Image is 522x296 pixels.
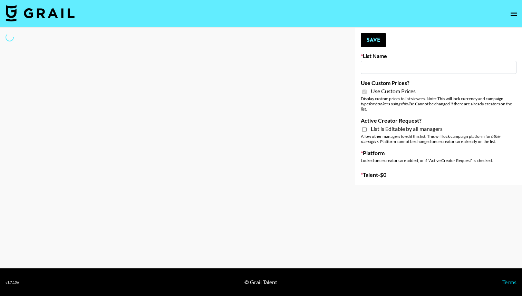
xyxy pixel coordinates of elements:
label: Platform [361,150,516,156]
div: © Grail Talent [244,279,277,286]
span: List is Editable by all managers [371,125,443,132]
a: Terms [502,279,516,285]
div: v 1.7.106 [6,280,19,285]
em: other managers [361,134,501,144]
button: open drawer [507,7,521,21]
label: List Name [361,52,516,59]
span: Use Custom Prices [371,88,416,95]
label: Active Creator Request? [361,117,516,124]
em: for bookers using this list [369,101,413,106]
div: Display custom prices to list viewers. Note: This will lock currency and campaign type . Cannot b... [361,96,516,112]
div: Allow other managers to edit this list. This will lock campaign platform for . Platform cannot be... [361,134,516,144]
label: Use Custom Prices? [361,79,516,86]
div: Locked once creators are added, or if "Active Creator Request" is checked. [361,158,516,163]
button: Save [361,33,386,47]
img: Grail Talent [6,5,75,21]
label: Talent - $ 0 [361,171,516,178]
